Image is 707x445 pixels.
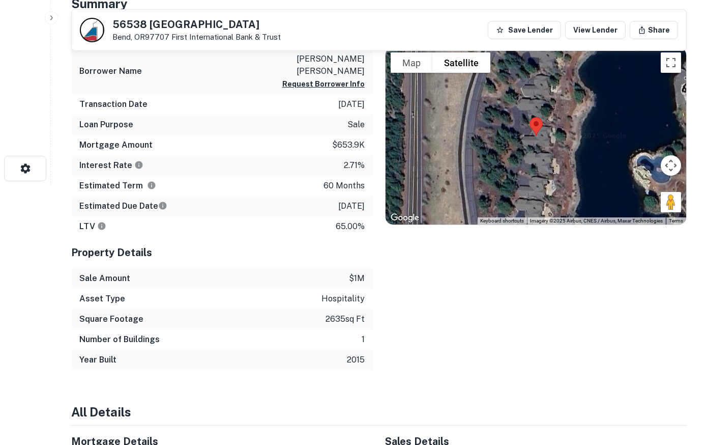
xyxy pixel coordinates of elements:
h6: Estimated Term [79,180,156,192]
h6: Year Built [79,354,116,366]
button: Map camera controls [661,155,681,176]
a: Open this area in Google Maps (opens a new window) [388,211,422,225]
h6: Asset Type [79,293,125,305]
a: First International Bank & Trust [171,33,281,41]
h6: Estimated Due Date [79,200,167,212]
p: Bend, OR97707 [112,33,281,42]
p: $1m [349,272,365,285]
h6: Interest Rate [79,159,143,172]
img: Google [388,211,422,225]
p: 65.00% [336,220,365,233]
h6: Number of Buildings [79,333,160,346]
p: 2015 [347,354,365,366]
p: 2635 sq ft [326,313,365,325]
svg: The interest rates displayed on the website are for informational purposes only and may be report... [134,160,143,170]
h6: Square Footage [79,313,143,325]
iframe: Chat Widget [656,364,707,412]
button: Show street map [391,52,432,73]
h6: LTV [79,220,106,233]
button: Save Lender [488,21,561,39]
h6: Mortgage Amount [79,139,153,151]
p: $653.9k [332,139,365,151]
h4: All Details [71,403,687,421]
svg: Term is based on a standard schedule for this type of loan. [147,181,156,190]
h5: 56538 [GEOGRAPHIC_DATA] [112,19,281,30]
h6: Transaction Date [79,98,148,110]
button: Request Borrower Info [282,78,365,90]
button: Keyboard shortcuts [480,217,524,225]
p: hospitality [321,293,365,305]
button: Drag Pegman onto the map to open Street View [661,192,681,212]
svg: Estimate is based on a standard schedule for this type of loan. [158,201,167,210]
p: 60 months [323,180,365,192]
svg: LTVs displayed on the website are for informational purposes only and may be reported incorrectly... [97,221,106,231]
span: Imagery ©2025 Airbus, CNES / Airbus, Maxar Technologies [530,218,663,224]
p: [PERSON_NAME] [PERSON_NAME] [273,53,365,77]
p: 1 [362,333,365,346]
h5: Property Details [71,245,373,260]
button: Share [630,21,678,39]
p: [DATE] [338,98,365,110]
button: Toggle fullscreen view [661,52,681,73]
h6: Loan Purpose [79,119,133,131]
p: [DATE] [338,200,365,212]
a: View Lender [565,21,626,39]
button: Show satellite imagery [432,52,490,73]
h6: Borrower Name [79,65,142,77]
h6: Sale Amount [79,272,130,285]
p: sale [347,119,365,131]
p: 2.71% [344,159,365,172]
a: Terms [669,218,683,224]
